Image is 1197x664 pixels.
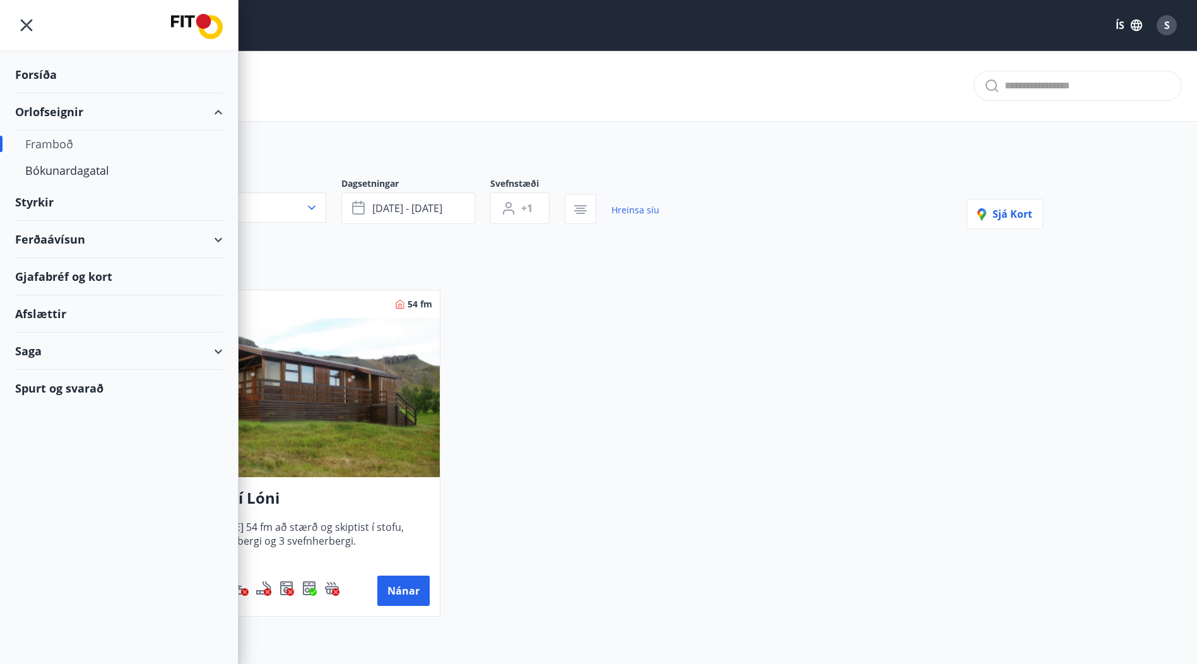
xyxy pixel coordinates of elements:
[279,581,294,596] div: Þvottavél
[302,581,317,596] div: Uppþvottavél
[15,258,223,295] div: Gjafabréf og kort
[279,581,294,596] img: Dl16BY4EX9PAW649lg1C3oBuIaAsR6QVDQBO2cTm.svg
[15,333,223,370] div: Saga
[341,193,475,224] button: [DATE] - [DATE]
[490,193,550,224] button: +1
[302,581,317,596] img: 7hj2GulIrg6h11dFIpsIzg8Ak2vZaScVwTihwv8g.svg
[233,581,249,596] div: Aðgengi fyrir hjólastól
[521,201,533,215] span: +1
[15,14,38,37] button: menu
[324,581,339,596] div: Heitur pottur
[377,576,430,606] button: Nánar
[155,177,341,193] span: Svæði
[372,201,442,215] span: [DATE] - [DATE]
[155,193,326,223] button: Allt
[15,93,223,131] div: Orlofseignir
[1164,18,1170,32] span: S
[15,370,223,406] div: Spurt og svarað
[15,295,223,333] div: Afslættir
[15,184,223,221] div: Styrkir
[25,131,213,157] div: Framboð
[977,207,1032,221] span: Sjá kort
[324,581,339,596] img: h89QDIuHlAdpqTriuIvuEWkTH976fOgBEOOeu1mi.svg
[233,581,249,596] img: 8IYIKVZQyRlUC6HQIIUSdjpPGRncJsz2RzLgWvp4.svg
[155,318,440,477] img: Paella dish
[165,487,430,510] h3: Klifabotn í Lóni
[1109,14,1149,37] button: ÍS
[25,157,213,184] div: Bókunardagatal
[256,581,271,596] div: Reykingar / Vape
[490,177,565,193] span: Svefnstæði
[408,298,432,311] span: 54 fm
[165,520,430,562] span: [PERSON_NAME] 54 fm að stærð og skiptist í stofu, eldhús, baðherbergi og 3 svefnherbergi.
[15,221,223,258] div: Ferðaávísun
[1152,10,1182,40] button: S
[967,199,1043,229] button: Sjá kort
[256,581,271,596] img: QNIUl6Cv9L9rHgMXwuzGLuiJOj7RKqxk9mBFPqjq.svg
[15,56,223,93] div: Forsíða
[171,14,223,39] img: union_logo
[341,177,490,193] span: Dagsetningar
[611,196,659,224] a: Hreinsa síu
